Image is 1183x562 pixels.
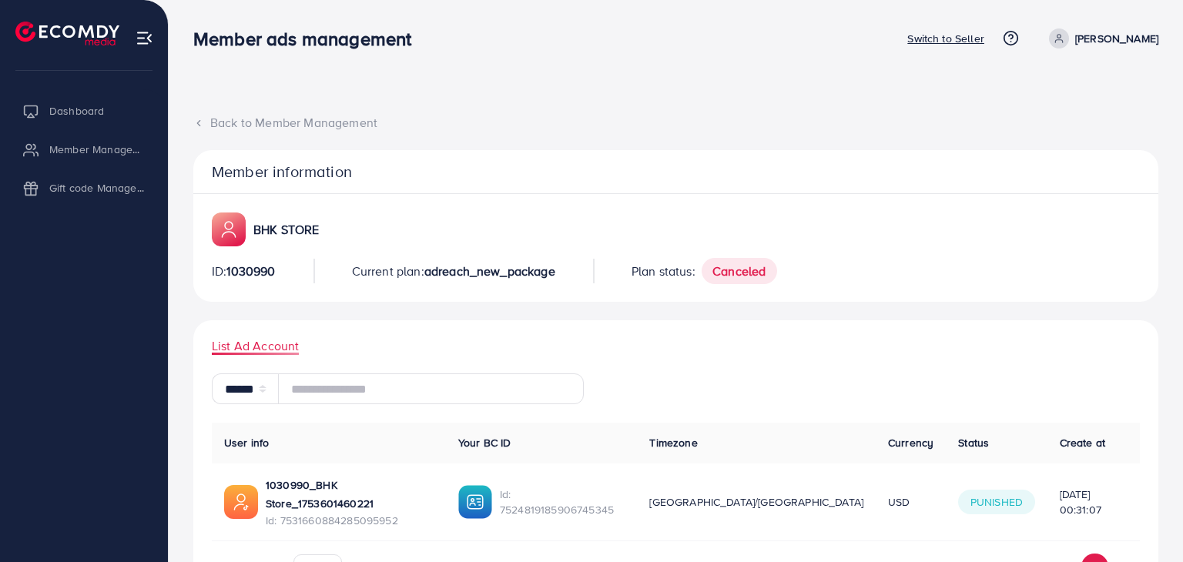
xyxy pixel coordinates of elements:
[1075,29,1158,48] p: [PERSON_NAME]
[907,29,984,48] p: Switch to Seller
[226,263,275,279] span: 1030990
[1043,28,1158,49] a: [PERSON_NAME]
[649,494,863,510] span: [GEOGRAPHIC_DATA]/[GEOGRAPHIC_DATA]
[224,485,258,519] img: ic-ads-acc.e4c84228.svg
[136,29,153,47] img: menu
[458,485,492,519] img: ic-ba-acc.ded83a64.svg
[352,262,555,280] p: Current plan:
[1060,487,1128,518] div: [DATE] 00:31:07
[500,487,625,518] span: Id: 7524819185906745345
[958,435,989,450] span: Status
[193,28,424,50] h3: Member ads management
[193,114,1158,132] div: Back to Member Management
[1060,435,1105,450] span: Create at
[15,22,119,45] img: logo
[212,212,246,246] img: ic-member-manager.00abd3e0.svg
[212,337,299,355] span: List Ad Account
[888,435,933,450] span: Currency
[266,476,434,513] p: 1030990_BHK Store_1753601460221
[649,435,697,450] span: Timezone
[253,220,319,239] p: BHK STORE
[458,435,511,450] span: Your BC ID
[702,258,777,284] span: canceled
[424,263,555,279] span: adreach_new_package
[224,435,269,450] span: User info
[958,490,1034,514] span: Punished
[212,162,1140,181] p: Member information
[212,262,276,280] p: ID:
[266,513,434,528] span: Id: 7531660884285095952
[888,494,910,510] span: USD
[632,262,777,280] p: Plan status:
